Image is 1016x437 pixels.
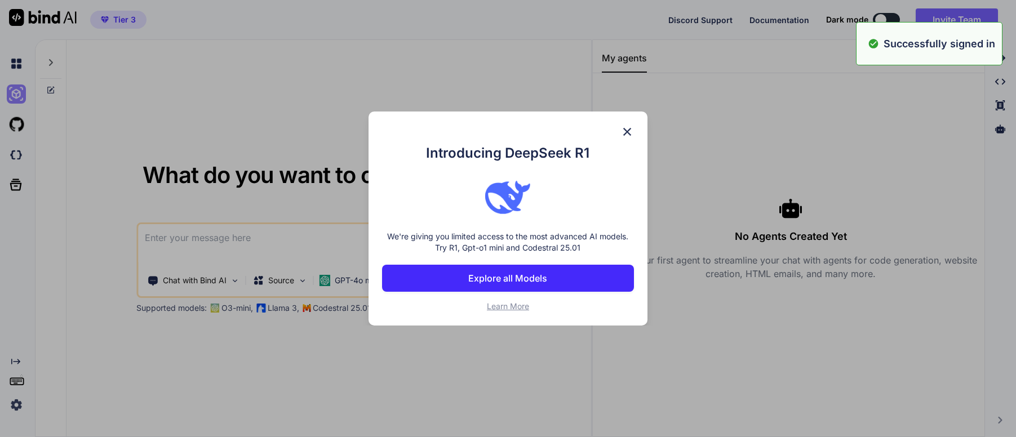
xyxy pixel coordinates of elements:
[468,271,547,285] p: Explore all Models
[884,36,995,51] p: Successfully signed in
[485,175,530,220] img: bind logo
[868,36,879,51] img: alert
[487,301,529,311] span: Learn More
[620,125,634,139] img: close
[382,143,635,163] h1: Introducing DeepSeek R1
[382,231,635,253] p: We're giving you limited access to the most advanced AI models. Try R1, Gpt-o1 mini and Codestral...
[382,265,635,292] button: Explore all Models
